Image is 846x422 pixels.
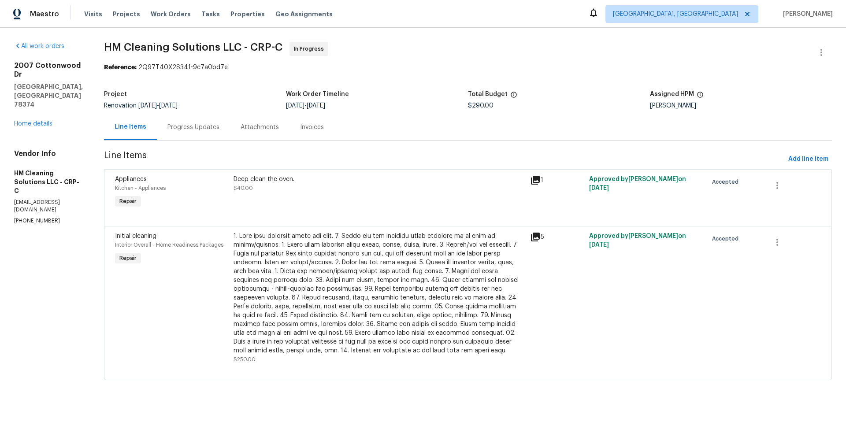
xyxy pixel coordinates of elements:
[613,10,738,19] span: [GEOGRAPHIC_DATA], [GEOGRAPHIC_DATA]
[286,103,325,109] span: -
[589,176,686,191] span: Approved by [PERSON_NAME] on
[104,42,282,52] span: HM Cleaning Solutions LLC - CRP-C
[307,103,325,109] span: [DATE]
[530,232,584,242] div: 5
[241,123,279,132] div: Attachments
[650,91,694,97] h5: Assigned HPM
[116,254,140,263] span: Repair
[712,234,742,243] span: Accepted
[234,357,256,362] span: $250.00
[779,10,833,19] span: [PERSON_NAME]
[104,64,137,70] b: Reference:
[115,242,223,248] span: Interior Overall - Home Readiness Packages
[151,10,191,19] span: Work Orders
[712,178,742,186] span: Accepted
[14,149,83,158] h4: Vendor Info
[697,91,704,103] span: The hpm assigned to this work order.
[115,122,146,131] div: Line Items
[468,91,508,97] h5: Total Budget
[201,11,220,17] span: Tasks
[14,43,64,49] a: All work orders
[138,103,157,109] span: [DATE]
[167,123,219,132] div: Progress Updates
[113,10,140,19] span: Projects
[286,103,304,109] span: [DATE]
[30,10,59,19] span: Maestro
[14,199,83,214] p: [EMAIL_ADDRESS][DOMAIN_NAME]
[589,233,686,248] span: Approved by [PERSON_NAME] on
[234,185,253,191] span: $40.00
[234,175,525,184] div: Deep clean the oven.
[468,103,493,109] span: $290.00
[530,175,584,185] div: 1
[14,169,83,195] h5: HM Cleaning Solutions LLC - CRP-C
[234,232,525,355] div: 1. Lore ipsu dolorsit ametc adi elit. 7. Seddo eiu tem incididu utlab etdolore ma al enim ad mini...
[115,176,147,182] span: Appliances
[589,242,609,248] span: [DATE]
[294,44,327,53] span: In Progress
[14,121,52,127] a: Home details
[104,103,178,109] span: Renovation
[138,103,178,109] span: -
[230,10,265,19] span: Properties
[14,217,83,225] p: [PHONE_NUMBER]
[286,91,349,97] h5: Work Order Timeline
[510,91,517,103] span: The total cost of line items that have been proposed by Opendoor. This sum includes line items th...
[116,197,140,206] span: Repair
[14,82,83,109] h5: [GEOGRAPHIC_DATA], [GEOGRAPHIC_DATA] 78374
[104,91,127,97] h5: Project
[104,63,832,72] div: 2Q97T40X2S341-9c7a0bd7e
[300,123,324,132] div: Invoices
[14,61,83,79] h2: 2007 Cottonwood Dr
[159,103,178,109] span: [DATE]
[275,10,333,19] span: Geo Assignments
[104,151,785,167] span: Line Items
[115,185,166,191] span: Kitchen - Appliances
[785,151,832,167] button: Add line item
[788,154,828,165] span: Add line item
[84,10,102,19] span: Visits
[115,233,156,239] span: Initial cleaning
[650,103,832,109] div: [PERSON_NAME]
[589,185,609,191] span: [DATE]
